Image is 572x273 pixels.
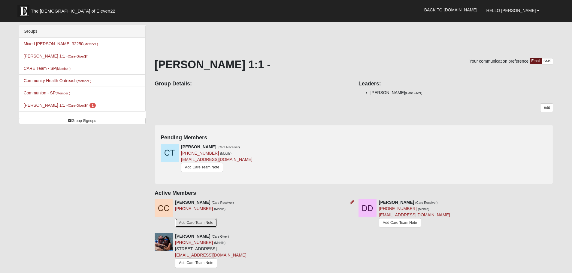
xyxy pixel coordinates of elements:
a: Add Care Team Note [175,218,217,227]
a: [PERSON_NAME] 1:1 -(Care Giver) [24,54,89,58]
a: Add Care Team Note [175,258,217,268]
small: (Member ) [83,42,98,46]
span: Your communication preference: [469,59,530,64]
a: [PHONE_NUMBER] [175,240,213,245]
h4: Pending Members [161,135,547,141]
small: (Care Giver ) [68,55,89,58]
small: (Mobile) [214,207,225,211]
strong: [PERSON_NAME] [175,200,210,205]
small: (Care Giver) [211,235,229,238]
small: (Mobile) [220,152,232,155]
a: Group Signups [19,118,146,124]
strong: [PERSON_NAME] [379,200,414,205]
small: (Member ) [77,79,91,83]
a: [EMAIL_ADDRESS][DOMAIN_NAME] [175,253,246,257]
a: [PHONE_NUMBER] [379,206,417,211]
h4: Group Details: [155,81,350,87]
h4: Leaders: [359,81,553,87]
a: [PERSON_NAME] 1:1 -(Care Giver) 1 [24,103,96,108]
a: Add Care Team Note [181,163,223,172]
img: Eleven22 logo [17,5,29,17]
a: [EMAIL_ADDRESS][DOMAIN_NAME] [181,157,252,162]
span: number of pending members [89,103,96,108]
a: [PHONE_NUMBER] [181,151,219,156]
h4: Active Members [155,190,553,197]
a: Hello [PERSON_NAME] [482,3,544,18]
small: (Member ) [56,91,70,95]
small: (Mobile) [418,207,429,211]
h1: [PERSON_NAME] 1:1 - [155,58,553,71]
a: Add Care Team Note [379,218,421,227]
a: Community Health Outreach(Member ) [24,78,91,83]
a: SMS [542,58,553,64]
small: (Care Giver) [405,91,422,95]
a: The [DEMOGRAPHIC_DATA] of Eleven22 [14,2,135,17]
strong: [PERSON_NAME] [175,234,210,239]
a: [EMAIL_ADDRESS][DOMAIN_NAME] [379,212,450,217]
div: [STREET_ADDRESS] [175,233,246,269]
a: Back to [DOMAIN_NAME] [420,2,482,17]
a: Edit [540,103,553,112]
a: Communion - SP(Member ) [24,91,70,95]
a: CARE Team - SP(Member ) [24,66,71,71]
small: (Care Receiver) [415,201,437,204]
small: (Mobile) [214,241,225,245]
a: [PHONE_NUMBER] [175,206,213,211]
li: [PERSON_NAME] [371,90,553,96]
small: (Care Receiver) [217,145,240,149]
div: Groups [19,25,145,38]
strong: [PERSON_NAME] [181,144,216,149]
small: (Member ) [56,67,71,70]
small: (Care Giver ) [68,104,89,107]
small: (Care Receiver) [211,201,234,204]
span: The [DEMOGRAPHIC_DATA] of Eleven22 [31,8,115,14]
a: Email [530,58,542,64]
a: Mixed [PERSON_NAME] 32250(Member ) [24,41,98,46]
span: Hello [PERSON_NAME] [486,8,536,13]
